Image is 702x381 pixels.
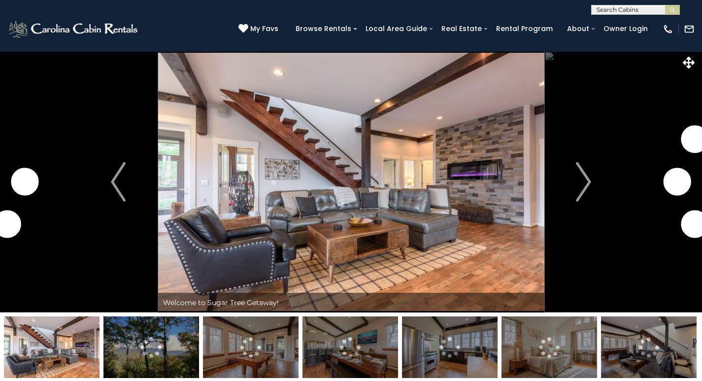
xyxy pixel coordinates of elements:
a: Owner Login [599,21,653,36]
span: My Favs [250,24,278,34]
a: About [562,21,594,36]
img: 163275178 [103,316,199,378]
img: 163275175 [402,316,498,378]
div: Welcome to Sugar Tree Getaway! [158,293,544,312]
button: Previous [79,51,158,312]
img: White-1-2.png [7,19,140,39]
a: Rental Program [491,21,558,36]
button: Next [544,51,623,312]
img: arrow [576,162,591,202]
img: 163275173 [4,316,100,378]
img: mail-regular-white.png [684,24,695,35]
img: arrow [111,162,126,202]
a: Browse Rentals [291,21,356,36]
img: 163275176 [601,316,697,378]
a: Real Estate [436,21,487,36]
img: 163275170 [302,316,398,378]
img: phone-regular-white.png [663,24,673,35]
a: My Favs [238,24,281,35]
img: 163275171 [501,316,597,378]
img: 163275174 [203,316,299,378]
a: Local Area Guide [361,21,432,36]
